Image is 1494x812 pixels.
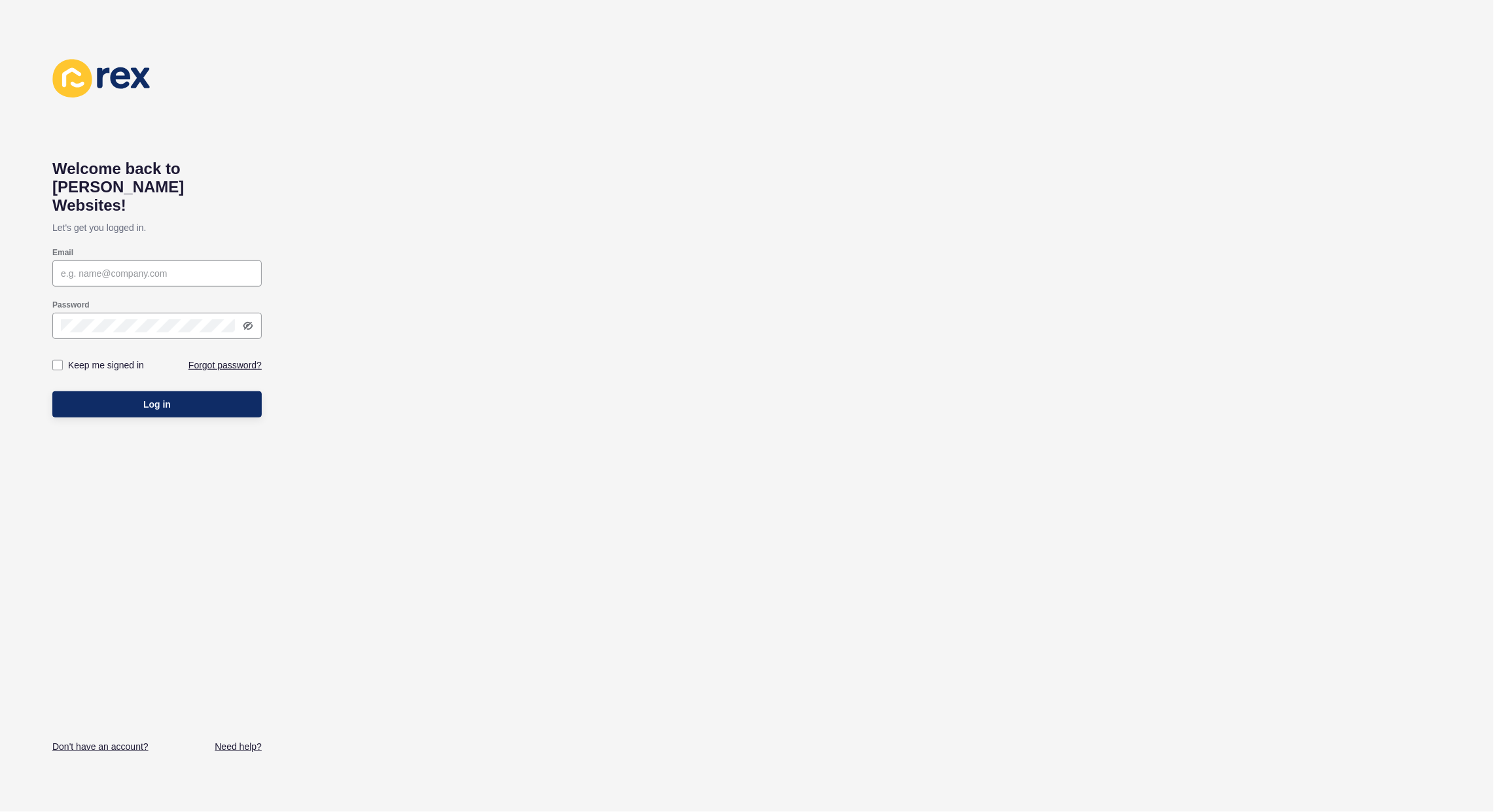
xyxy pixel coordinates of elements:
button: Log in [52,391,262,417]
p: Let's get you logged in. [52,215,262,241]
label: Password [52,300,90,310]
input: e.g. name@company.com [61,267,253,280]
span: Log in [143,398,171,411]
label: Email [52,247,73,258]
a: Need help? [215,740,262,753]
a: Don't have an account? [52,740,149,753]
label: Keep me signed in [68,359,144,372]
h1: Welcome back to [PERSON_NAME] Websites! [52,160,262,215]
a: Forgot password? [188,359,262,372]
